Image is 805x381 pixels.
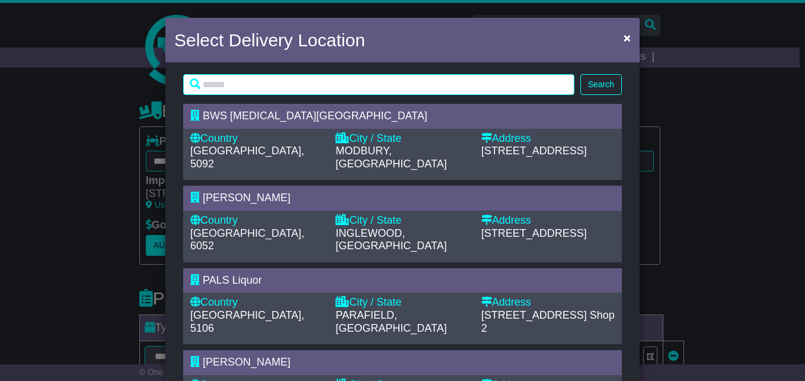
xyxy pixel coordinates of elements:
[190,309,304,334] span: [GEOGRAPHIC_DATA], 5106
[481,309,587,321] span: [STREET_ADDRESS]
[481,296,615,309] div: Address
[203,356,290,368] span: [PERSON_NAME]
[336,309,446,334] span: PARAFIELD, [GEOGRAPHIC_DATA]
[203,274,262,286] span: PALS Liquor
[336,145,446,170] span: MODBURY, [GEOGRAPHIC_DATA]
[203,192,290,204] span: [PERSON_NAME]
[190,296,324,309] div: Country
[336,227,446,252] span: INGLEWOOD, [GEOGRAPHIC_DATA]
[481,227,587,239] span: [STREET_ADDRESS]
[190,132,324,145] div: Country
[336,214,469,227] div: City / State
[336,296,469,309] div: City / State
[190,227,304,252] span: [GEOGRAPHIC_DATA], 6052
[481,214,615,227] div: Address
[190,214,324,227] div: Country
[174,27,365,53] h4: Select Delivery Location
[190,145,304,170] span: [GEOGRAPHIC_DATA], 5092
[580,74,622,95] button: Search
[618,26,637,50] button: Close
[481,309,615,334] span: Shop 2
[481,132,615,145] div: Address
[336,132,469,145] div: City / State
[203,110,427,122] span: BWS [MEDICAL_DATA][GEOGRAPHIC_DATA]
[481,145,587,157] span: [STREET_ADDRESS]
[624,31,631,45] span: ×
